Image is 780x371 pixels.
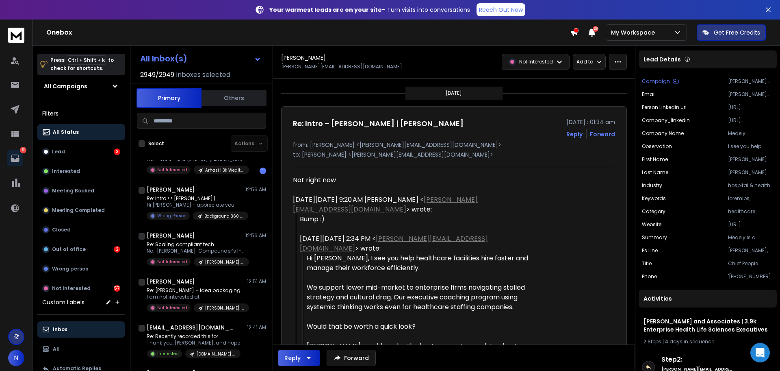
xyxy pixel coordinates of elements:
[44,82,87,90] h1: All Campaigns
[247,324,266,331] p: 12:41 AM
[136,88,201,108] button: Primary
[728,104,773,111] p: [URL][DOMAIN_NAME]
[157,305,187,311] p: Not Interested
[728,169,773,176] p: [PERSON_NAME]
[52,227,71,233] p: Closed
[576,59,593,65] p: Add to
[52,266,89,272] p: Wrong person
[42,298,84,306] h3: Custom Labels
[281,63,402,70] p: [PERSON_NAME][EMAIL_ADDRESS][DOMAIN_NAME]
[281,54,326,62] h1: [PERSON_NAME]
[728,234,773,241] p: Medely is a healthcare technology company that connects healthcare facilities with a network of o...
[642,247,658,254] p: Ps Line
[147,231,195,240] h1: [PERSON_NAME]
[293,175,530,185] div: Not right now
[157,167,187,173] p: Not Interested
[37,241,125,258] button: Out of office2
[728,273,773,280] p: '[PHONE_NUMBER]
[293,118,464,129] h1: Re: Intro – [PERSON_NAME] | [PERSON_NAME]
[590,130,615,138] div: Forward
[642,169,668,176] p: Last Name
[37,124,125,140] button: All Status
[67,55,106,65] span: Ctrl + Shift + k
[293,151,615,159] p: to: [PERSON_NAME] <[PERSON_NAME][EMAIL_ADDRESS][DOMAIN_NAME]>
[642,221,661,228] p: website
[114,285,120,292] div: 57
[728,117,773,124] p: [URL][DOMAIN_NAME]
[52,246,86,253] p: Out of office
[728,130,773,137] p: Medely
[37,78,125,94] button: All Campaigns
[37,163,125,179] button: Interested
[293,195,478,214] a: [PERSON_NAME][EMAIL_ADDRESS][DOMAIN_NAME]
[50,56,114,72] p: Press to check for shortcuts.
[8,350,24,366] button: N
[245,232,266,239] p: 12:56 AM
[479,6,523,14] p: Reach Out Now
[642,143,672,150] p: Observation
[260,168,266,174] div: 1
[714,28,760,37] p: Get Free Credits
[37,280,125,297] button: Not Interested57
[728,182,773,189] p: hospital & health care
[293,141,615,149] p: from: [PERSON_NAME] <[PERSON_NAME][EMAIL_ADDRESS][DOMAIN_NAME]>
[300,234,488,253] a: [PERSON_NAME][EMAIL_ADDRESS][DOMAIN_NAME]
[639,290,777,308] div: Activities
[114,148,120,155] div: 2
[52,285,91,292] p: Not Interested
[643,338,661,345] span: 2 Steps
[201,89,266,107] button: Others
[519,59,553,65] p: Not Interested
[52,188,94,194] p: Meeting Booked
[300,214,530,224] div: Bump :)
[205,305,244,311] p: [PERSON_NAME] | 4.2k Thought Leaders
[593,26,598,32] span: 26
[37,183,125,199] button: Meeting Booked
[205,167,244,173] p: Arhasi | 3k Wealth Management Campaign
[140,70,174,80] span: 2949 / 2949
[147,195,244,202] p: Re: Intro <> [PERSON_NAME] |
[642,117,690,124] p: company_linkedin
[157,259,187,265] p: Not Interested
[147,241,244,248] p: Re: Scaling compliant tech
[37,341,125,357] button: All
[642,78,679,85] button: Campaign
[37,108,125,119] h3: Filters
[566,130,583,138] button: Reply
[205,259,244,265] p: [PERSON_NAME] Healthcare and Advisors | 4.5k Biotechnology-Medical Devices and Pharmaceuticals
[293,195,530,214] div: [DATE][DATE] 9:20 AM [PERSON_NAME] < > wrote:
[245,186,266,193] p: 12:56 AM
[643,338,772,345] div: |
[642,182,662,189] p: industry
[269,6,470,14] p: – Turn visits into conversations
[147,185,195,194] h1: [PERSON_NAME]
[697,24,766,41] button: Get Free Credits
[53,129,79,135] p: All Status
[37,222,125,238] button: Closed
[642,234,667,241] p: Summary
[642,130,684,137] p: Company Name
[750,343,770,362] div: Open Intercom Messenger
[728,156,773,163] p: [PERSON_NAME]
[278,350,320,366] button: Reply
[446,90,462,96] p: [DATE]
[728,247,773,254] p: [PERSON_NAME], would you be the best person to speak to about executive alignment and leadership ...
[642,195,666,202] p: Keywords
[46,28,570,37] h1: Onebox
[728,260,773,267] p: Chief People Officer
[147,333,240,340] p: Re: Recently recorded this for
[642,91,656,98] p: Email
[37,261,125,277] button: Wrong person
[643,317,772,334] h1: [PERSON_NAME] and Associates | 3.9k Enterprise Health Life Sciences Executives
[157,351,179,357] p: Interested
[477,3,525,16] a: Reach Out Now
[197,351,236,357] p: [DOMAIN_NAME] | 22.7k Coaches & Consultants
[37,144,125,160] button: Lead2
[204,213,243,219] p: Background 360 | 3k Staffing Recruiting Firms
[665,338,714,345] span: 4 days in sequence
[52,148,65,155] p: Lead
[147,294,244,300] p: I am not interested at
[728,143,773,150] p: I see you help healthcare facilities hire faster and manage their workforce efficiently.
[611,28,658,37] p: My Workspace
